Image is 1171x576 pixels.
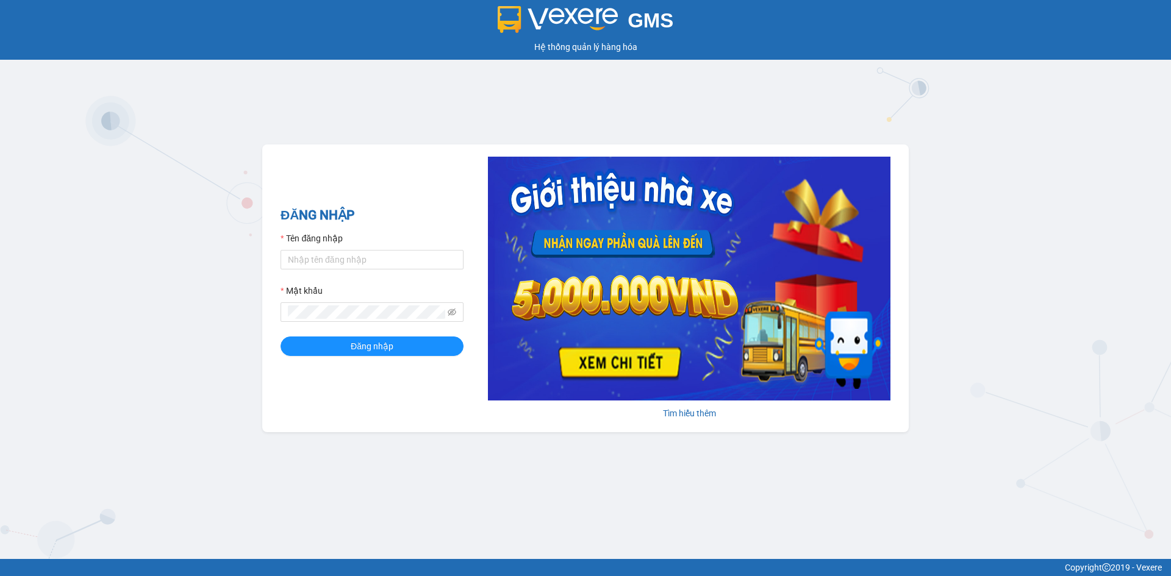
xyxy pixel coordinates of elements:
input: Tên đăng nhập [281,250,464,269]
input: Mật khẩu [288,305,445,319]
button: Đăng nhập [281,336,464,356]
span: GMS [628,9,673,32]
span: Đăng nhập [351,340,393,353]
span: copyright [1102,563,1111,572]
span: eye-invisible [448,308,456,316]
img: banner-0 [488,157,890,400]
div: Tìm hiểu thêm [488,407,890,420]
div: Copyright 2019 - Vexere [9,561,1162,574]
img: logo 2 [498,6,618,33]
label: Tên đăng nhập [281,232,343,245]
label: Mật khẩu [281,284,323,297]
a: GMS [498,18,674,28]
div: Hệ thống quản lý hàng hóa [3,40,1168,54]
h2: ĐĂNG NHẬP [281,205,464,226]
